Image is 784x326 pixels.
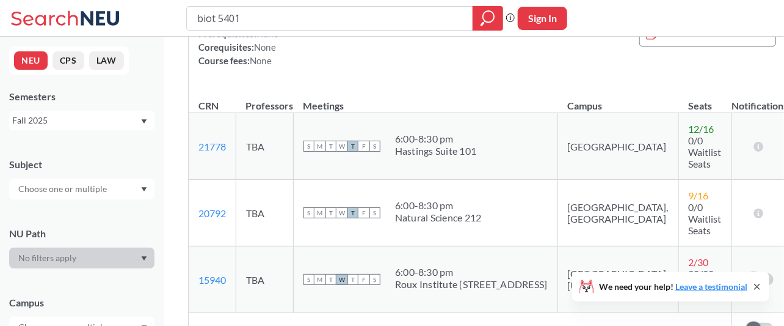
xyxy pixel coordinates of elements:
[689,123,714,135] span: 12 / 16
[336,141,347,152] span: W
[314,207,325,218] span: M
[358,207,369,218] span: F
[369,274,380,285] span: S
[395,199,482,212] div: 6:00 - 8:30 pm
[395,278,548,291] div: Roux Institute [STREET_ADDRESS]
[198,99,219,113] div: CRN
[250,55,272,66] span: None
[369,207,380,218] span: S
[198,141,226,152] a: 21778
[518,7,567,30] button: Sign In
[689,201,722,236] span: 0/0 Waitlist Seats
[196,8,464,29] input: Class, professor, course number, "phrase"
[395,266,548,278] div: 6:00 - 8:30 pm
[254,42,276,53] span: None
[236,246,294,313] td: TBA
[689,268,722,303] span: 20/20 Waitlist Seats
[9,111,154,130] div: Fall 2025Dropdown arrow
[678,87,731,113] th: Seats
[12,114,140,127] div: Fall 2025
[689,190,709,201] span: 9 / 16
[557,180,678,246] td: [GEOGRAPHIC_DATA], [GEOGRAPHIC_DATA]
[347,141,358,152] span: T
[236,113,294,180] td: TBA
[395,145,477,157] div: Hastings Suite 101
[9,296,154,309] div: Campus
[9,90,154,103] div: Semesters
[141,119,147,124] svg: Dropdown arrow
[294,87,558,113] th: Meetings
[141,256,147,261] svg: Dropdown arrow
[336,207,347,218] span: W
[314,274,325,285] span: M
[557,113,678,180] td: [GEOGRAPHIC_DATA]
[89,51,124,70] button: LAW
[14,51,48,70] button: NEU
[303,141,314,152] span: S
[689,256,709,268] span: 2 / 30
[358,141,369,152] span: F
[557,246,678,313] td: [GEOGRAPHIC_DATA], [US_STATE]
[198,274,226,286] a: 15940
[347,207,358,218] span: T
[303,207,314,218] span: S
[53,51,84,70] button: CPS
[314,141,325,152] span: M
[358,274,369,285] span: F
[198,13,278,67] div: NUPaths: Prerequisites: Corequisites: Course fees:
[9,227,154,240] div: NU Path
[689,135,722,169] span: 0/0 Waitlist Seats
[236,87,294,113] th: Professors
[473,6,503,31] div: magnifying glass
[369,141,380,152] span: S
[347,274,358,285] span: T
[325,207,336,218] span: T
[9,179,154,199] div: Dropdown arrow
[557,87,678,113] th: Campus
[9,158,154,171] div: Subject
[395,133,477,145] div: 6:00 - 8:30 pm
[675,281,747,292] a: Leave a testimonial
[481,10,495,27] svg: magnifying glass
[395,212,482,224] div: Natural Science 212
[325,141,336,152] span: T
[236,180,294,246] td: TBA
[599,283,747,291] span: We need your help!
[303,274,314,285] span: S
[141,187,147,192] svg: Dropdown arrow
[198,207,226,219] a: 20792
[325,274,336,285] span: T
[336,274,347,285] span: W
[9,248,154,269] div: Dropdown arrow
[12,182,115,196] input: Choose one or multiple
